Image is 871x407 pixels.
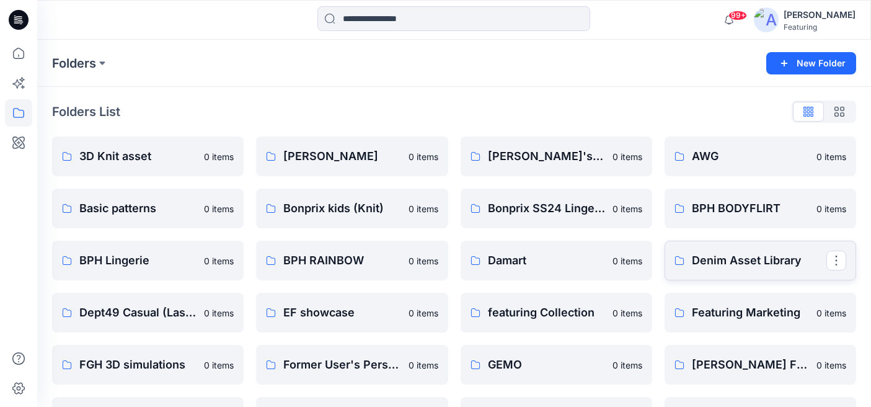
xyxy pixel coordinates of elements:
[79,148,197,165] p: 3D Knit asset
[79,252,197,269] p: BPH Lingerie
[754,7,779,32] img: avatar
[204,254,234,267] p: 0 items
[692,200,809,217] p: BPH BODYFLIRT
[692,356,809,373] p: [PERSON_NAME] Finnland
[283,356,400,373] p: Former User's Personal Zone
[409,150,438,163] p: 0 items
[283,304,400,321] p: EF showcase
[409,202,438,215] p: 0 items
[766,52,856,74] button: New Folder
[488,200,605,217] p: Bonprix SS24 Lingerie Collection
[204,202,234,215] p: 0 items
[52,241,244,280] a: BPH Lingerie0 items
[52,55,96,72] a: Folders
[409,359,438,372] p: 0 items
[79,356,197,373] p: FGH 3D simulations
[612,359,642,372] p: 0 items
[816,306,846,320] p: 0 items
[409,306,438,320] p: 0 items
[256,345,448,385] a: Former User's Personal Zone0 items
[488,356,605,373] p: GEMO
[461,136,652,176] a: [PERSON_NAME]'s Personal Zone0 items
[256,293,448,333] a: EF showcase0 items
[612,254,642,267] p: 0 items
[816,359,846,372] p: 0 items
[488,252,605,269] p: Damart
[665,293,856,333] a: Featuring Marketing0 items
[52,102,120,121] p: Folders List
[488,148,605,165] p: [PERSON_NAME]'s Personal Zone
[665,136,856,176] a: AWG0 items
[256,189,448,228] a: Bonprix kids (Knit)0 items
[784,22,856,32] div: Featuring
[52,136,244,176] a: 3D Knit asset0 items
[665,189,856,228] a: BPH BODYFLIRT0 items
[52,345,244,385] a: FGH 3D simulations0 items
[52,189,244,228] a: Basic patterns0 items
[692,304,809,321] p: Featuring Marketing
[256,136,448,176] a: [PERSON_NAME]0 items
[204,306,234,320] p: 0 items
[728,11,747,20] span: 99+
[612,306,642,320] p: 0 items
[461,189,652,228] a: Bonprix SS24 Lingerie Collection0 items
[612,150,642,163] p: 0 items
[612,202,642,215] p: 0 items
[692,148,809,165] p: AWG
[283,200,400,217] p: Bonprix kids (Knit)
[204,359,234,372] p: 0 items
[256,241,448,280] a: BPH RAINBOW0 items
[665,345,856,385] a: [PERSON_NAME] Finnland0 items
[816,150,846,163] p: 0 items
[784,7,856,22] div: [PERSON_NAME]
[204,150,234,163] p: 0 items
[665,241,856,280] a: Denim Asset Library
[488,304,605,321] p: featuring Collection
[692,252,826,269] p: Denim Asset Library
[79,304,197,321] p: Dept49 Casual (Lascana)
[52,293,244,333] a: Dept49 Casual (Lascana)0 items
[816,202,846,215] p: 0 items
[461,293,652,333] a: featuring Collection0 items
[461,345,652,385] a: GEMO0 items
[79,200,197,217] p: Basic patterns
[283,252,400,269] p: BPH RAINBOW
[283,148,400,165] p: [PERSON_NAME]
[409,254,438,267] p: 0 items
[461,241,652,280] a: Damart0 items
